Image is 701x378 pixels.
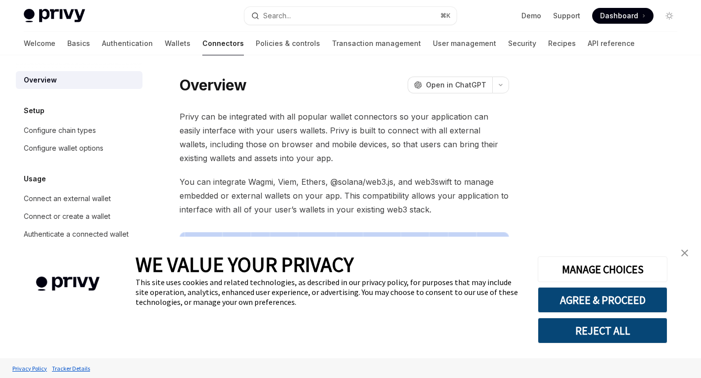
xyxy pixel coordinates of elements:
h1: Overview [180,76,246,94]
h5: Usage [24,173,46,185]
img: close banner [681,250,688,256]
img: company logo [15,262,121,305]
a: Configure chain types [16,122,142,139]
div: Connect an external wallet [24,193,111,205]
a: Connectors [202,32,244,55]
a: User management [433,32,496,55]
a: Connect or create a wallet [16,208,142,225]
img: light logo [24,9,85,23]
span: WE VALUE YOUR PRIVACY [136,252,354,277]
span: You can integrate Wagmi, Viem, Ethers, @solana/web3.js, and web3swift to manage embedded or exter... [180,175,509,216]
a: Dashboard [592,8,654,24]
div: Configure wallet options [24,142,103,154]
h5: Setup [24,105,45,117]
a: Authentication [102,32,153,55]
a: API reference [588,32,635,55]
a: Authenticate a connected wallet [16,225,142,243]
div: Authenticate a connected wallet [24,228,129,240]
a: Connect an external wallet [16,190,142,208]
button: Search...⌘K [244,7,457,25]
span: Open in ChatGPT [426,80,486,90]
a: Security [508,32,536,55]
span: Privy can be integrated with all popular wallet connectors so your application can easily interfa... [180,110,509,165]
span: ⌘ K [440,12,451,20]
div: Search... [263,10,291,22]
a: Tracker Details [49,360,93,377]
a: Policies & controls [256,32,320,55]
div: Connect or create a wallet [24,210,110,222]
span: Dashboard [600,11,638,21]
div: Configure chain types [24,125,96,136]
a: Wallets [165,32,190,55]
a: Configure wallet options [16,139,142,157]
a: Recipes [548,32,576,55]
button: Open in ChatGPT [408,77,492,93]
a: Overview [16,71,142,89]
button: REJECT ALL [538,318,667,343]
div: Overview [24,74,57,86]
a: Basics [67,32,90,55]
a: Privacy Policy [10,360,49,377]
button: MANAGE CHOICES [538,256,667,282]
a: Demo [521,11,541,21]
a: close banner [675,243,695,263]
a: Transaction management [332,32,421,55]
button: AGREE & PROCEED [538,287,667,313]
div: This site uses cookies and related technologies, as described in our privacy policy, for purposes... [136,277,523,307]
a: Support [553,11,580,21]
button: Toggle dark mode [661,8,677,24]
a: Welcome [24,32,55,55]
